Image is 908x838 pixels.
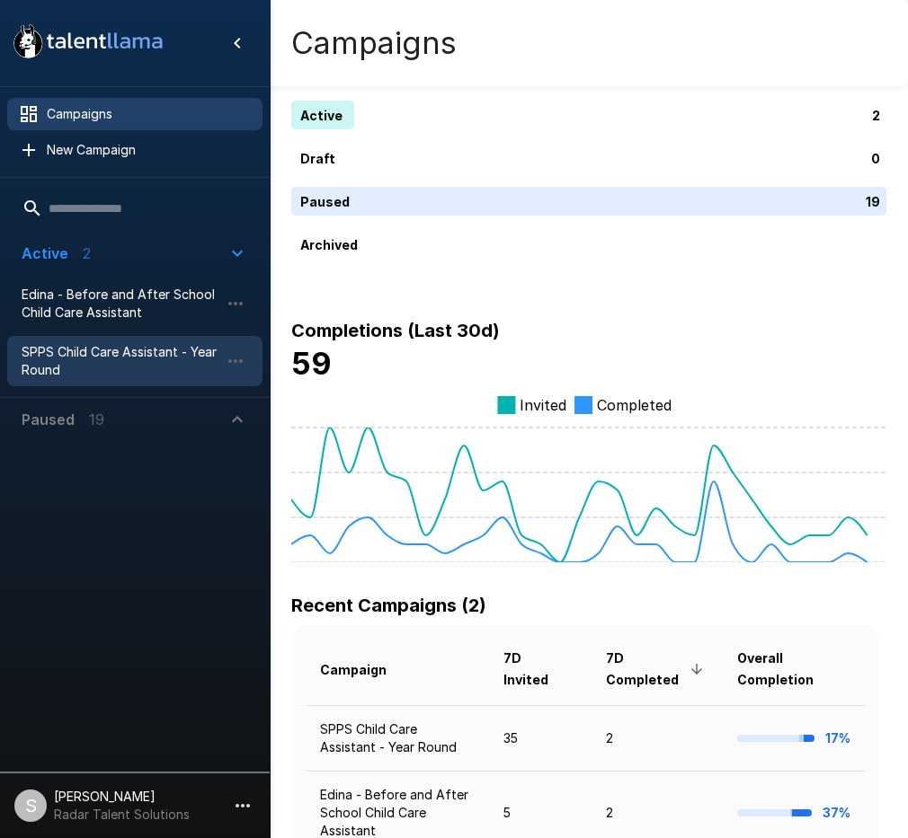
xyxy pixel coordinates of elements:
span: Campaign [320,659,410,681]
span: 7D Invited [503,648,578,691]
p: 2 [872,106,880,125]
span: Overall Completion [737,648,850,691]
b: 17% [825,730,850,745]
b: 59 [291,345,332,382]
td: 35 [489,705,592,771]
td: 2 [592,705,723,771]
b: Recent Campaigns (2) [291,595,486,616]
td: SPPS Child Care Assistant - Year Round [306,705,489,771]
h4: Campaigns [291,24,457,62]
p: 19 [866,192,880,211]
span: 7D Completed [606,648,708,691]
b: Completions (Last 30d) [291,320,500,341]
b: 37% [823,805,850,820]
p: 0 [871,149,880,168]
